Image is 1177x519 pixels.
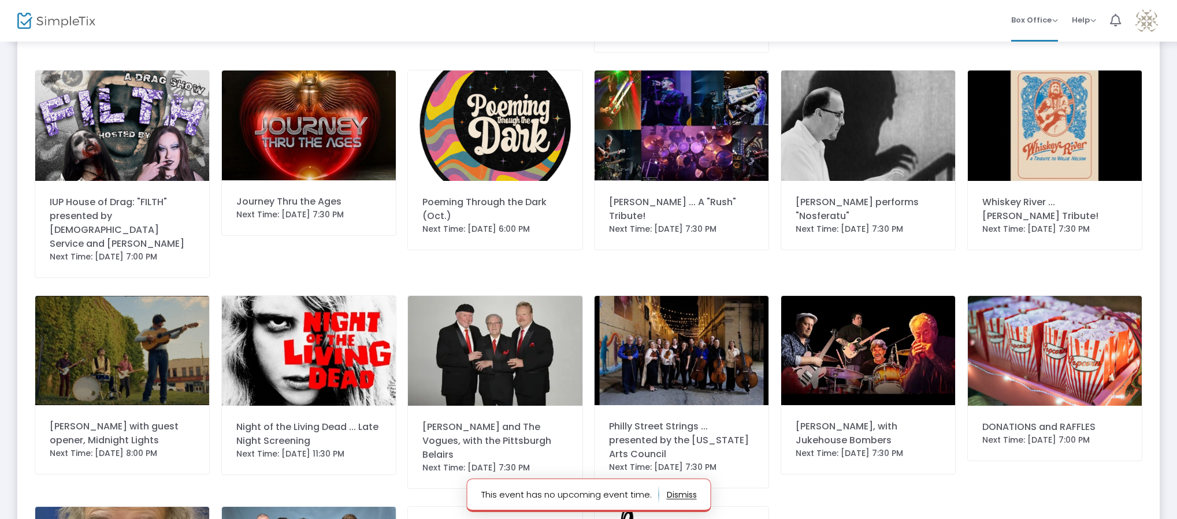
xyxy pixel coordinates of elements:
div: IUP House of Drag: "FILTH" presented by [DEMOGRAPHIC_DATA] Service and [PERSON_NAME] [50,195,195,251]
div: [PERSON_NAME] ... A "Rush" Tribute! [609,195,754,223]
p: This event has no upcoming event time. [481,485,659,504]
div: Next Time: [DATE] 7:30 PM [609,461,754,473]
div: [PERSON_NAME] with guest opener, Midnight Lights [50,420,195,447]
div: Next Time: [DATE] 7:30 PM [422,462,567,474]
div: DONATIONS and RAFFLES [982,420,1127,434]
div: Next Time: [DATE] 6:00 PM [422,223,567,235]
div: Next Time: [DATE] 7:00 PM [982,434,1127,446]
img: jtta.jpg [222,71,396,180]
img: NightoftheLivingDeadposter.jpeg [222,296,396,406]
div: Whiskey River ... [PERSON_NAME] Tribute! [982,195,1127,223]
div: Philly Street Strings ... presented by the [US_STATE] Arts Council [609,420,754,461]
div: Journey Thru the Ages [236,195,381,209]
div: Next Time: [DATE] 7:30 PM [236,209,381,221]
button: dismiss [666,485,696,504]
span: Box Office [1011,14,1058,25]
img: 638899510643692612pttd-logo-site.png [408,71,582,180]
img: 638934581059721698phillystreetstringsoncarpenterave.jpg [595,296,768,405]
div: Night of the Living Dead ... Late Night Screening [236,420,381,448]
img: SawyerIndividualCombo.jpg [595,71,768,180]
div: Next Time: [DATE] 7:30 PM [796,447,941,459]
img: whiskeyriver.jpg [968,71,1142,180]
div: Next Time: [DATE] 7:00 PM [50,251,195,263]
div: [PERSON_NAME] performs "Nosferatu" [796,195,941,223]
img: blaskovogues.webp [408,296,582,406]
img: 638905275057723226Yourparagraphtext.png [35,71,209,180]
div: [PERSON_NAME] and The Vogues, with the Pittsburgh Belairs [422,420,567,462]
div: Poeming Through the Dark (Oct.) [422,195,567,223]
div: Next Time: [DATE] 8:00 PM [50,447,195,459]
span: Help [1072,14,1096,25]
img: TheNighthawksPromoPhoto2025.JPG [781,296,955,405]
div: Next Time: [DATE] 7:30 PM [796,223,941,235]
div: Next Time: [DATE] 7:30 PM [982,223,1127,235]
img: keim.jpg [35,296,209,405]
div: Next Time: [DATE] 11:30 PM [236,448,381,460]
img: nosfera2.jpg [781,71,955,180]
img: 638424846366639598popcorn.png [968,296,1142,406]
div: Next Time: [DATE] 7:30 PM [609,223,754,235]
div: [PERSON_NAME], with Jukehouse Bombers [796,420,941,447]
